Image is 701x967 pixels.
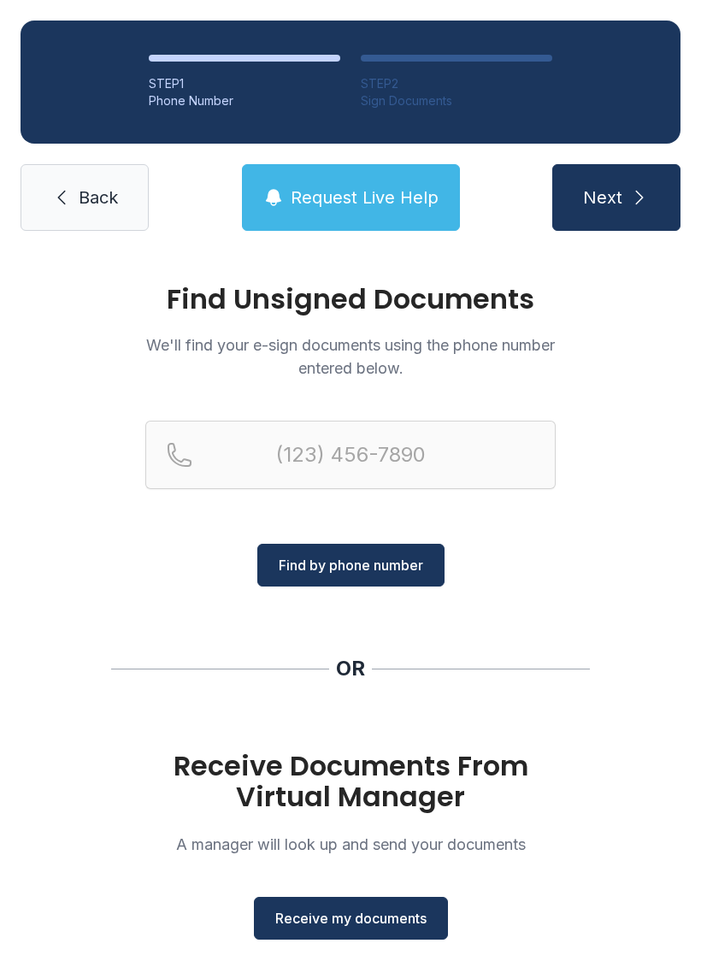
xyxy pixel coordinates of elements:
[361,75,552,92] div: STEP 2
[336,655,365,682] div: OR
[583,186,622,209] span: Next
[145,751,556,812] h1: Receive Documents From Virtual Manager
[149,75,340,92] div: STEP 1
[275,908,427,929] span: Receive my documents
[279,555,423,575] span: Find by phone number
[145,833,556,856] p: A manager will look up and send your documents
[149,92,340,109] div: Phone Number
[145,421,556,489] input: Reservation phone number
[79,186,118,209] span: Back
[291,186,439,209] span: Request Live Help
[361,92,552,109] div: Sign Documents
[145,333,556,380] p: We'll find your e-sign documents using the phone number entered below.
[145,286,556,313] h1: Find Unsigned Documents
